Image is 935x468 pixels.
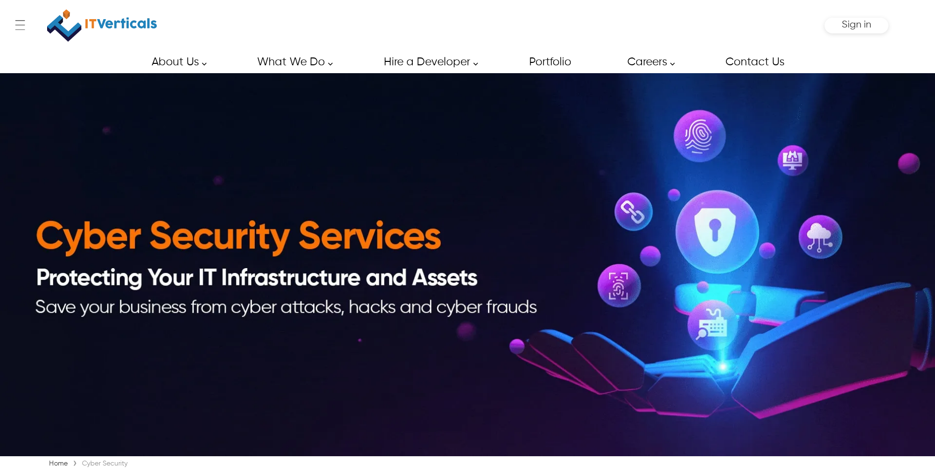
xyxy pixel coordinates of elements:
[47,460,70,467] a: Home
[140,51,212,73] a: About Us
[47,5,158,46] a: IT Verticals Inc
[373,51,483,73] a: Hire a Developer
[714,51,795,73] a: Contact Us
[246,51,338,73] a: What We Do
[47,5,157,46] img: IT Verticals Inc
[842,23,871,29] a: Sign in
[842,20,871,30] span: Sign in
[616,51,680,73] a: Careers
[518,51,582,73] a: Portfolio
